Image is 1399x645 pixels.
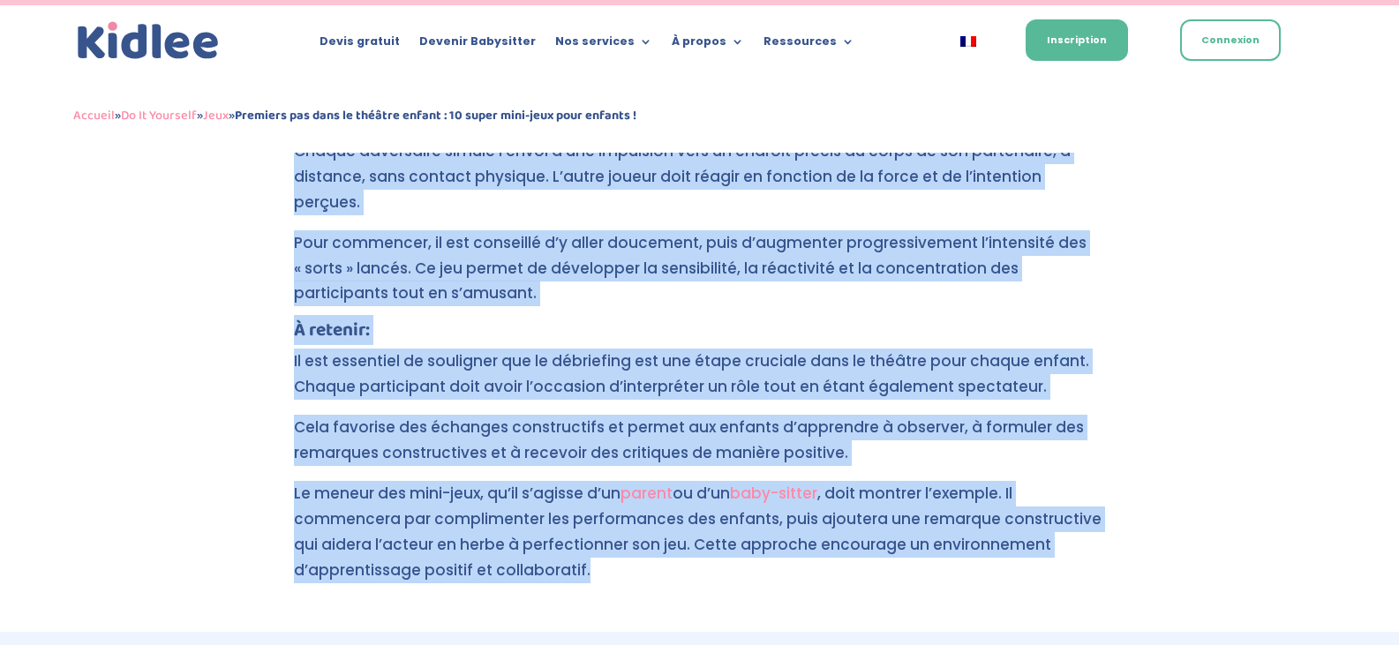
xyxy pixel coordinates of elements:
[203,105,229,126] a: Jeux
[294,321,1106,349] h4: :
[294,139,1106,230] p: Chaque adversaire simule l’envoi d’une impulsion vers un endroit précis du corps de son partenair...
[235,105,636,126] strong: Premiers pas dans le théâtre enfant : 10 super mini-jeux pour enfants !
[320,35,400,55] a: Devis gratuit
[730,483,817,504] a: baby-sitter
[121,105,197,126] a: Do It Yourself
[555,35,652,55] a: Nos services
[419,35,536,55] a: Devenir Babysitter
[73,105,115,126] a: Accueil
[73,18,223,64] img: logo_kidlee_bleu
[294,230,1106,322] p: Pour commencer, il est conseillé d’y aller doucement, puis d’augmenter progressivement l’intensit...
[960,36,976,47] img: Français
[73,18,223,64] a: Kidlee Logo
[294,315,365,345] strong: À retenir
[763,35,854,55] a: Ressources
[294,349,1106,415] p: Il est essentiel de souligner que le débriefing est une étape cruciale dans le théâtre pour chaqu...
[621,483,673,504] a: parent
[294,415,1106,481] p: Cela favorise des échanges constructifs et permet aux enfants d’apprendre à observer, à formuler ...
[294,481,1106,583] p: Le meneur des mini-jeux, qu’il s’agisse d’un ou d’un , doit montrer l’exemple. Il commencera par ...
[73,105,636,126] span: » » »
[1026,19,1128,61] a: Inscription
[672,35,744,55] a: À propos
[1180,19,1281,61] a: Connexion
